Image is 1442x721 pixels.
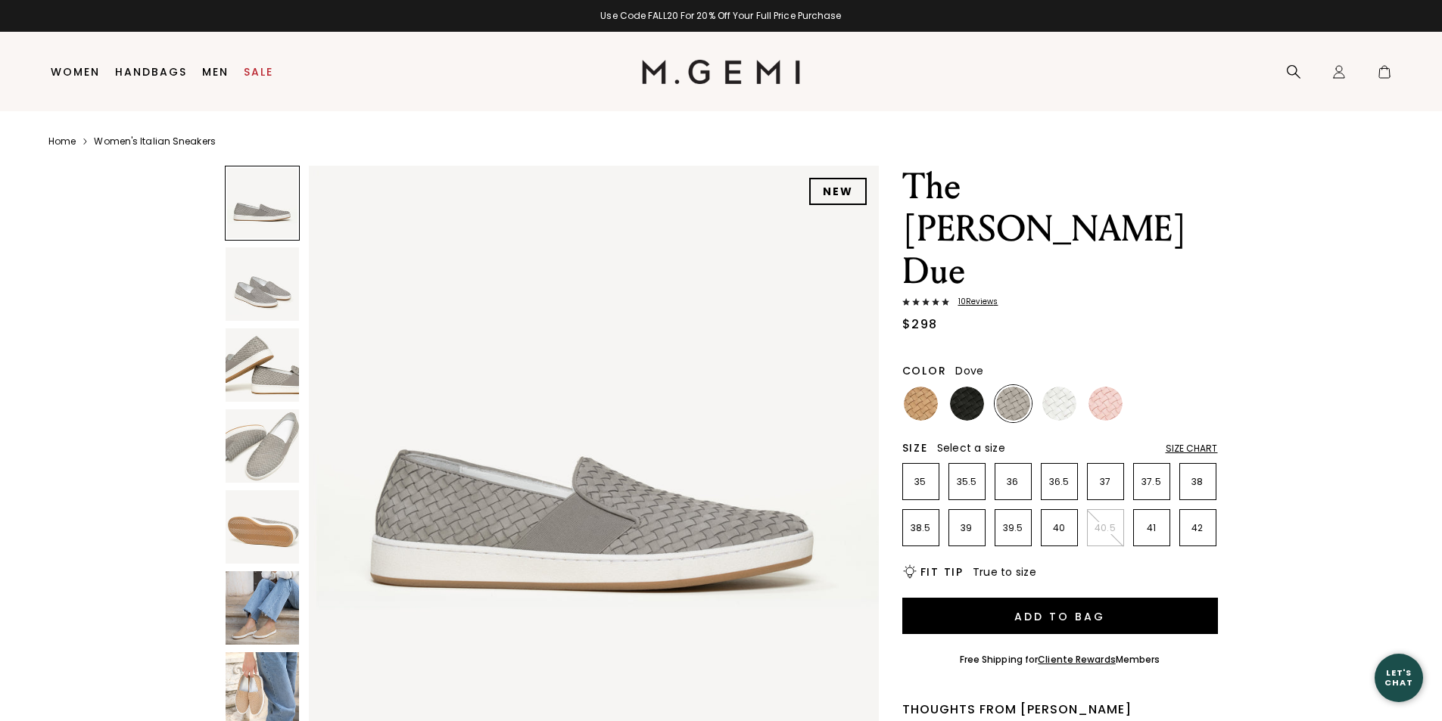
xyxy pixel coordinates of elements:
p: 42 [1180,522,1216,534]
a: Sale [244,66,273,78]
div: Free Shipping for Members [960,654,1160,666]
a: Women's Italian Sneakers [94,135,215,148]
p: 41 [1134,522,1169,534]
img: The Cerchio Due [226,247,299,321]
span: Select a size [937,440,1005,455]
h2: Color [902,365,947,377]
div: NEW [809,178,867,205]
img: The Cerchio Due [226,571,299,645]
img: Latte [904,387,938,421]
h2: Size [902,442,928,454]
img: The Cerchio Due [226,409,299,483]
p: 36 [995,476,1031,488]
p: 36.5 [1042,476,1077,488]
a: 10Reviews [902,297,1218,309]
h1: The [PERSON_NAME] Due [902,166,1218,293]
img: M.Gemi [642,60,800,84]
img: White [1042,387,1076,421]
a: Home [48,135,76,148]
img: Ballerina Pink [1089,387,1123,421]
p: 37.5 [1134,476,1169,488]
p: 37 [1088,476,1123,488]
div: Size Chart [1166,443,1218,455]
p: 40 [1042,522,1077,534]
p: 38.5 [903,522,939,534]
span: True to size [973,564,1036,580]
img: Dove [996,387,1030,421]
p: 35 [903,476,939,488]
button: Add to Bag [902,598,1218,634]
span: 10 Review s [949,297,998,306]
a: Cliente Rewards [1038,653,1116,666]
h2: Fit Tip [920,566,964,578]
a: Women [51,66,100,78]
a: Handbags [115,66,187,78]
p: 35.5 [949,476,985,488]
div: Let's Chat [1375,668,1423,687]
span: Dove [955,363,983,378]
img: The Cerchio Due [226,490,299,564]
p: 39.5 [995,522,1031,534]
p: 39 [949,522,985,534]
div: $298 [902,315,938,334]
a: Men [202,66,229,78]
p: 38 [1180,476,1216,488]
img: The Cerchio Due [226,328,299,402]
img: Black [950,387,984,421]
p: 40.5 [1088,522,1123,534]
div: Thoughts from [PERSON_NAME] [902,701,1218,719]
